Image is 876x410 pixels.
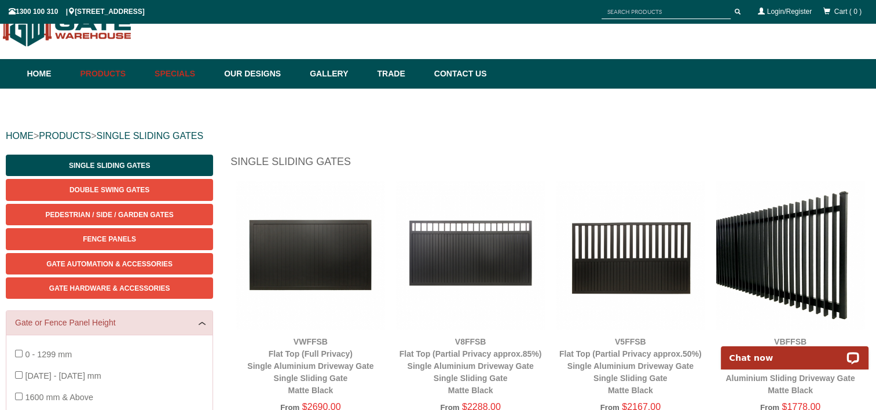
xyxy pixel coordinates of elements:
[49,284,170,292] span: Gate Hardware & Accessories
[149,59,218,89] a: Specials
[25,371,101,380] span: [DATE] - [DATE] mm
[6,155,213,176] a: Single Sliding Gates
[25,393,93,402] span: 1600 mm & Above
[39,131,91,141] a: PRODUCTS
[6,204,213,225] a: Pedestrian / Side / Garden Gates
[716,181,864,329] img: VBFFSB - Ready to Install Fully Welded 65x16mm Vertical Blade - Aluminium Sliding Driveway Gate -...
[46,211,174,219] span: Pedestrian / Side / Garden Gates
[304,59,371,89] a: Gallery
[96,131,203,141] a: SINGLE SLIDING GATES
[399,337,542,395] a: V8FFSBFlat Top (Partial Privacy approx.85%)Single Aluminium Driveway GateSingle Sliding GateMatte...
[396,181,544,329] img: V8FFSB - Flat Top (Partial Privacy approx.85%) - Single Aluminium Driveway Gate - Single Sliding ...
[6,118,870,155] div: > >
[15,317,204,329] a: Gate or Fence Panel Height
[218,59,304,89] a: Our Designs
[69,186,149,194] span: Double Swing Gates
[69,162,150,170] span: Single Sliding Gates
[247,337,373,395] a: VWFFSBFlat Top (Full Privacy)Single Aluminium Driveway GateSingle Sliding GateMatte Black
[46,260,173,268] span: Gate Automation & Accessories
[236,181,384,329] img: VWFFSB - Flat Top (Full Privacy) - Single Aluminium Driveway Gate - Single Sliding Gate - Matte B...
[25,350,72,359] span: 0 - 1299 mm
[371,59,428,89] a: Trade
[428,59,487,89] a: Contact Us
[83,235,136,243] span: Fence Panels
[230,155,870,175] h1: Single Sliding Gates
[6,277,213,299] a: Gate Hardware & Accessories
[556,181,705,329] img: V5FFSB - Flat Top (Partial Privacy approx.50%) - Single Aluminium Driveway Gate - Single Sliding ...
[602,5,731,19] input: SEARCH PRODUCTS
[27,59,75,89] a: Home
[75,59,149,89] a: Products
[559,337,702,395] a: V5FFSBFlat Top (Partial Privacy approx.50%)Single Aluminium Driveway GateSingle Sliding GateMatte...
[767,8,812,16] a: Login/Register
[6,253,213,274] a: Gate Automation & Accessories
[834,8,862,16] span: Cart ( 0 )
[713,333,876,369] iframe: LiveChat chat widget
[6,228,213,250] a: Fence Panels
[6,179,213,200] a: Double Swing Gates
[9,8,145,16] span: 1300 100 310 | [STREET_ADDRESS]
[6,131,34,141] a: HOME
